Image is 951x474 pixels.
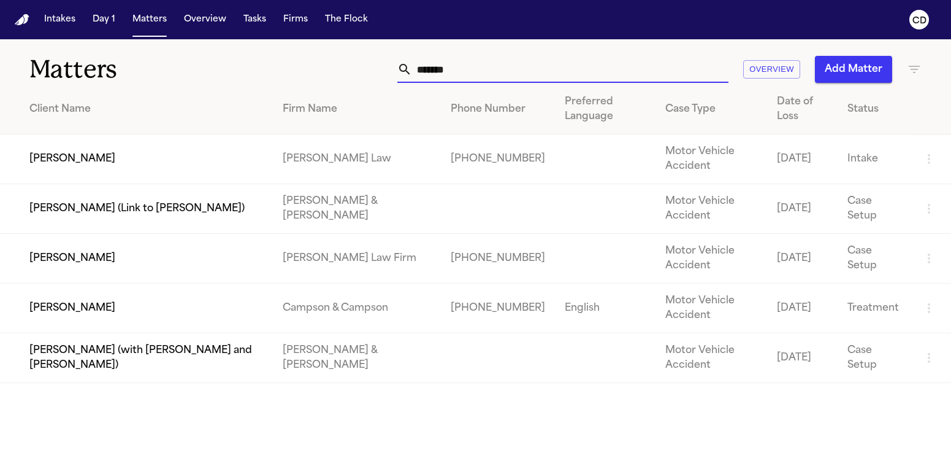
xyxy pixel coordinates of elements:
[273,234,441,284] td: [PERSON_NAME] Law Firm
[128,9,172,31] button: Matters
[565,95,646,124] div: Preferred Language
[655,234,766,284] td: Motor Vehicle Accident
[239,9,271,31] button: Tasks
[278,9,313,31] button: Firms
[179,9,231,31] button: Overview
[665,102,757,117] div: Case Type
[39,9,80,31] button: Intakes
[838,333,912,383] td: Case Setup
[29,54,280,85] h1: Matters
[555,284,655,333] td: English
[273,284,441,333] td: Campson & Campson
[441,284,555,333] td: [PHONE_NUMBER]
[29,102,263,117] div: Client Name
[838,284,912,333] td: Treatment
[847,102,902,117] div: Status
[767,333,838,383] td: [DATE]
[273,333,441,383] td: [PERSON_NAME] & [PERSON_NAME]
[838,134,912,184] td: Intake
[815,56,892,83] button: Add Matter
[88,9,120,31] button: Day 1
[743,60,800,79] button: Overview
[15,14,29,26] a: Home
[838,234,912,284] td: Case Setup
[767,284,838,333] td: [DATE]
[283,102,431,117] div: Firm Name
[441,234,555,284] td: [PHONE_NUMBER]
[777,95,828,124] div: Date of Loss
[838,184,912,234] td: Case Setup
[15,14,29,26] img: Finch Logo
[655,333,766,383] td: Motor Vehicle Accident
[441,134,555,184] td: [PHONE_NUMBER]
[767,184,838,234] td: [DATE]
[767,134,838,184] td: [DATE]
[767,234,838,284] td: [DATE]
[273,184,441,234] td: [PERSON_NAME] & [PERSON_NAME]
[655,184,766,234] td: Motor Vehicle Accident
[451,102,545,117] div: Phone Number
[273,134,441,184] td: [PERSON_NAME] Law
[320,9,373,31] button: The Flock
[655,284,766,333] td: Motor Vehicle Accident
[655,134,766,184] td: Motor Vehicle Accident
